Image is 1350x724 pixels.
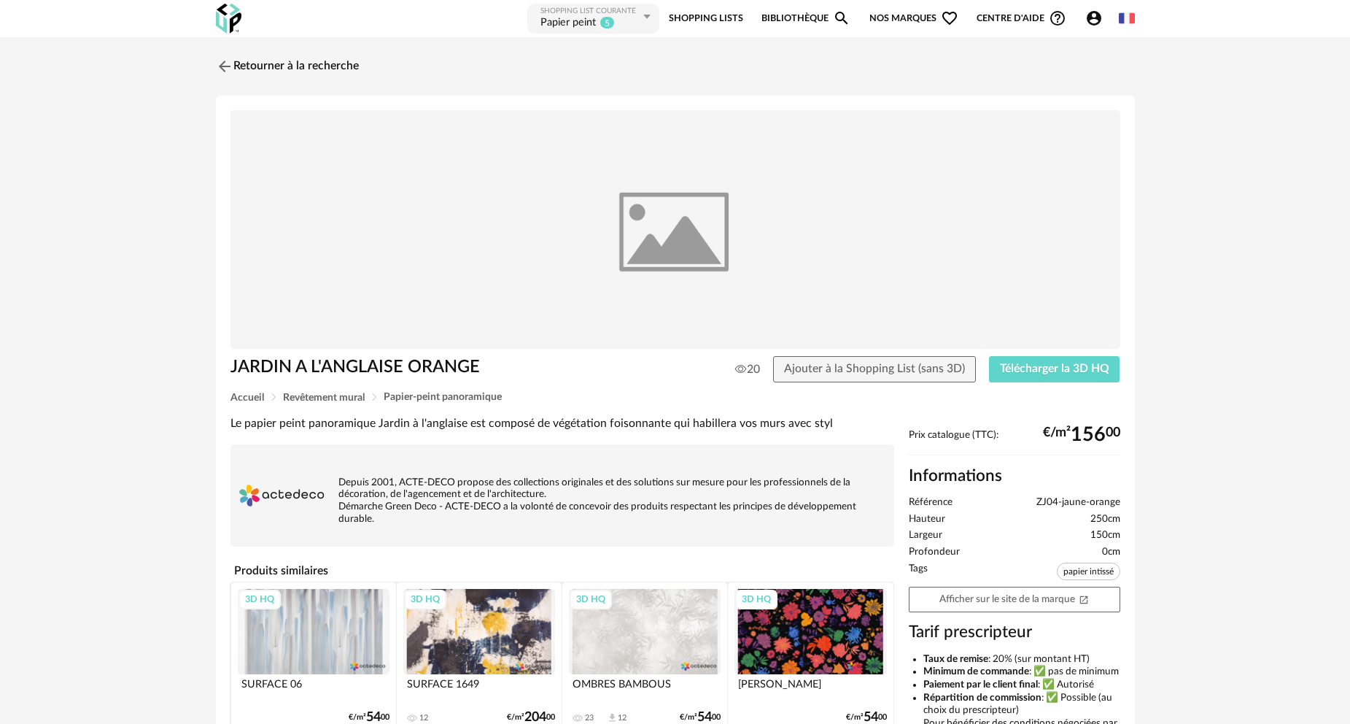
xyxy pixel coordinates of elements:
[1043,429,1120,441] div: €/m² 00
[735,590,777,609] div: 3D HQ
[923,654,988,664] b: Taux de remise
[923,666,1029,677] b: Minimum de commande
[941,9,958,27] span: Heart Outline icon
[216,4,241,34] img: OXP
[1119,10,1135,26] img: fr
[923,666,1120,679] li: : ✅ pas de minimum
[909,563,928,584] span: Tags
[216,50,359,82] a: Retourner à la recherche
[540,7,640,16] div: Shopping List courante
[1090,513,1120,526] span: 250cm
[1085,9,1109,27] span: Account Circle icon
[384,392,502,402] span: Papier-peint panoramique
[524,712,546,723] span: 204
[909,496,953,509] span: Référence
[230,560,894,582] h4: Produits similaires
[909,466,1120,487] h2: Informations
[977,9,1066,27] span: Centre d'aideHelp Circle Outline icon
[238,674,389,704] div: SURFACE 06
[909,622,1120,643] h3: Tarif prescripteur
[909,587,1120,612] a: Afficher sur le site de la marqueOpen In New icon
[864,712,878,723] span: 54
[1057,563,1120,580] span: papier intissé
[419,713,428,723] div: 12
[1085,9,1103,27] span: Account Circle icon
[570,590,612,609] div: 3D HQ
[1049,9,1066,27] span: Help Circle Outline icon
[784,363,965,374] span: Ajouter à la Shopping List (sans 3D)
[238,452,887,525] div: Depuis 2001, ACTE-DECO propose des collections originales et des solutions sur mesure pour les pr...
[238,590,281,609] div: 3D HQ
[669,2,743,35] a: Shopping Lists
[1102,546,1120,559] span: 0cm
[761,2,850,35] a: BibliothèqueMagnify icon
[1000,363,1109,374] span: Télécharger la 3D HQ
[697,712,712,723] span: 54
[735,362,760,377] span: 20
[230,356,593,379] h1: JARDIN A L'ANGLAISE ORANGE
[989,356,1120,382] button: Télécharger la 3D HQ
[1090,529,1120,542] span: 150cm
[1036,496,1120,509] span: ZJ04-jaune-orange
[909,529,942,542] span: Largeur
[230,110,1120,349] img: Product pack shot
[403,674,555,704] div: SURFACE 1649
[585,713,594,723] div: 23
[600,16,615,29] sup: 5
[923,653,1120,666] li: : 20% (sur montant HT)
[230,416,894,431] div: Le papier peint panoramique Jardin à l'anglaise est composé de végétation foisonnante qui habille...
[909,546,960,559] span: Profondeur
[238,452,325,539] img: brand logo
[366,712,381,723] span: 54
[404,590,446,609] div: 3D HQ
[569,674,721,704] div: OMBRES BAMBOUS
[909,513,945,526] span: Hauteur
[680,712,721,723] div: €/m² 00
[846,712,887,723] div: €/m² 00
[230,393,264,403] span: Accueil
[773,356,976,382] button: Ajouter à la Shopping List (sans 3D)
[216,58,233,75] img: svg+xml;base64,PHN2ZyB3aWR0aD0iMjQiIGhlaWdodD0iMjQiIHZpZXdCb3g9IjAgMCAyNCAyNCIgZmlsbD0ibm9uZSIgeG...
[734,674,886,704] div: [PERSON_NAME]
[283,393,365,403] span: Revêtement mural
[923,679,1038,690] b: Paiement par le client final
[1079,593,1089,604] span: Open In New icon
[1071,429,1106,441] span: 156
[349,712,389,723] div: €/m² 00
[230,392,1120,403] div: Breadcrumb
[909,429,1120,456] div: Prix catalogue (TTC):
[833,9,850,27] span: Magnify icon
[869,2,958,35] span: Nos marques
[540,16,596,31] div: Papier peint
[618,713,626,723] div: 12
[923,679,1120,692] li: : ✅ Autorisé
[923,693,1041,703] b: Répartition de commission
[607,712,618,723] span: Download icon
[923,692,1120,717] li: : ✅ Possible (au choix du prescripteur)
[507,712,555,723] div: €/m² 00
